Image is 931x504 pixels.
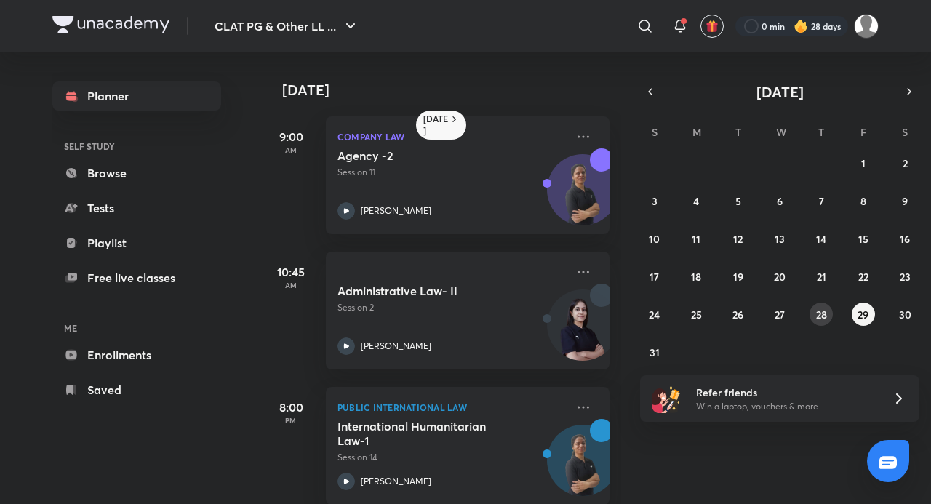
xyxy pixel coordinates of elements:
button: August 3, 2025 [643,189,666,212]
abbr: August 15, 2025 [858,232,868,246]
h5: 9:00 [262,128,320,145]
abbr: August 14, 2025 [816,232,826,246]
h6: ME [52,316,221,340]
img: streak [794,19,808,33]
abbr: August 16, 2025 [900,232,910,246]
abbr: August 13, 2025 [775,232,785,246]
abbr: August 1, 2025 [861,156,866,170]
p: Session 11 [337,166,566,179]
abbr: August 21, 2025 [817,270,826,284]
abbr: August 18, 2025 [691,270,701,284]
span: [DATE] [756,82,804,102]
abbr: Thursday [818,125,824,139]
button: August 1, 2025 [852,151,875,175]
button: August 4, 2025 [684,189,708,212]
p: Public International Law [337,399,566,416]
button: August 12, 2025 [727,227,750,250]
a: Saved [52,375,221,404]
p: PM [262,416,320,425]
button: August 17, 2025 [643,265,666,288]
h5: International Humanitarian Law-1 [337,419,519,448]
button: August 30, 2025 [893,303,916,326]
button: August 20, 2025 [768,265,791,288]
a: Free live classes [52,263,221,292]
button: CLAT PG & Other LL ... [206,12,368,41]
button: August 23, 2025 [893,265,916,288]
abbr: August 5, 2025 [735,194,741,208]
img: Avatar [548,433,618,503]
abbr: August 17, 2025 [650,270,659,284]
abbr: August 4, 2025 [693,194,699,208]
h5: Agency -2 [337,148,519,163]
abbr: Friday [860,125,866,139]
abbr: August 19, 2025 [733,270,743,284]
a: Enrollments [52,340,221,369]
button: August 2, 2025 [893,151,916,175]
button: avatar [700,15,724,38]
button: August 31, 2025 [643,340,666,364]
img: Avatar [548,162,618,232]
p: AM [262,145,320,154]
button: August 19, 2025 [727,265,750,288]
button: August 15, 2025 [852,227,875,250]
button: August 21, 2025 [810,265,833,288]
a: Planner [52,81,221,111]
abbr: August 28, 2025 [816,308,827,321]
button: August 8, 2025 [852,189,875,212]
abbr: August 27, 2025 [775,308,785,321]
abbr: August 2, 2025 [903,156,908,170]
h5: 8:00 [262,399,320,416]
abbr: August 20, 2025 [774,270,786,284]
button: August 24, 2025 [643,303,666,326]
p: Session 14 [337,451,566,464]
button: August 10, 2025 [643,227,666,250]
p: [PERSON_NAME] [361,475,431,488]
button: August 11, 2025 [684,227,708,250]
p: [PERSON_NAME] [361,204,431,217]
abbr: August 31, 2025 [650,345,660,359]
img: Avatar [548,297,618,367]
button: August 13, 2025 [768,227,791,250]
a: Browse [52,159,221,188]
abbr: August 25, 2025 [691,308,702,321]
abbr: August 30, 2025 [899,308,911,321]
button: August 22, 2025 [852,265,875,288]
h4: [DATE] [282,81,624,99]
button: August 14, 2025 [810,227,833,250]
button: August 18, 2025 [684,265,708,288]
abbr: August 3, 2025 [652,194,658,208]
abbr: Wednesday [776,125,786,139]
button: August 28, 2025 [810,303,833,326]
abbr: August 9, 2025 [902,194,908,208]
h5: 10:45 [262,263,320,281]
abbr: August 23, 2025 [900,270,911,284]
button: August 16, 2025 [893,227,916,250]
p: [PERSON_NAME] [361,340,431,353]
button: August 6, 2025 [768,189,791,212]
abbr: August 22, 2025 [858,270,868,284]
p: Win a laptop, vouchers & more [696,400,875,413]
abbr: Saturday [902,125,908,139]
abbr: Tuesday [735,125,741,139]
abbr: August 12, 2025 [733,232,743,246]
abbr: Monday [692,125,701,139]
abbr: August 6, 2025 [777,194,783,208]
abbr: August 11, 2025 [692,232,700,246]
h5: Administrative Law- II [337,284,519,298]
abbr: August 8, 2025 [860,194,866,208]
abbr: August 26, 2025 [732,308,743,321]
abbr: August 24, 2025 [649,308,660,321]
button: August 29, 2025 [852,303,875,326]
button: August 26, 2025 [727,303,750,326]
img: Adithyan [854,14,879,39]
abbr: August 10, 2025 [649,232,660,246]
button: August 5, 2025 [727,189,750,212]
a: Company Logo [52,16,169,37]
img: Company Logo [52,16,169,33]
a: Tests [52,193,221,223]
p: Session 2 [337,301,566,314]
h6: SELF STUDY [52,134,221,159]
button: August 7, 2025 [810,189,833,212]
abbr: August 7, 2025 [819,194,824,208]
abbr: Sunday [652,125,658,139]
